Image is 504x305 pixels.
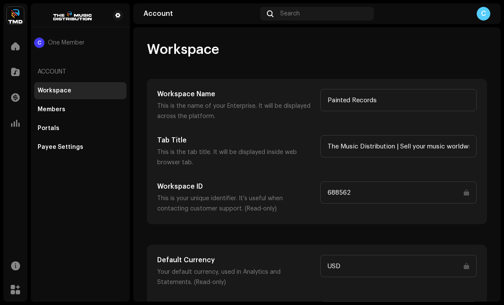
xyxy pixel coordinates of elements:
p: This is the tab title. It will be displayed inside web browser tab. [157,147,314,168]
div: Members [38,106,65,113]
div: Portals [38,125,59,132]
span: One Member [48,39,85,46]
div: C [477,7,490,21]
re-a-nav-header: Account [34,62,126,82]
h5: Workspace Name [157,89,314,99]
img: b0a7efd8-7533-4fa9-ab47-5eb05ce6ec4b [38,10,109,21]
re-m-nav-item: Payee Settings [34,139,126,156]
re-m-nav-item: Members [34,101,126,118]
div: Payee Settings [38,144,83,151]
img: 622bc8f8-b98b-49b5-8c6c-3a84fb01c0a0 [7,7,24,24]
input: Type something... [320,135,477,157]
re-m-nav-item: Portals [34,120,126,137]
div: Account [144,10,257,17]
h5: Workspace ID [157,181,314,192]
input: Type something... [320,181,477,204]
input: Type something... [320,89,477,111]
input: Type something... [320,255,477,277]
div: Workspace [38,87,71,94]
p: Your default currency, used in Analytics and Statements. (Read-only) [157,267,314,287]
span: Search [280,10,300,17]
p: This is your unique identifier. It’s useful when contacting customer support. (Read-only) [157,193,314,214]
div: C [34,38,44,48]
h5: Tab Title [157,135,314,145]
re-m-nav-item: Workspace [34,82,126,99]
span: Workspace [147,41,219,58]
p: This is the name of your Enterprise. It will be displayed across the platform. [157,101,314,121]
h5: Default Currency [157,255,314,265]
